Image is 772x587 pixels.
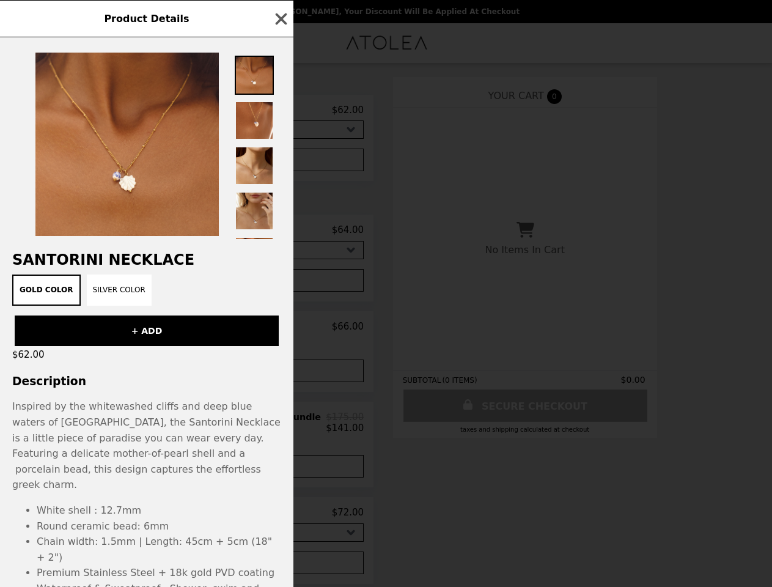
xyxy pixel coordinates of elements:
img: Thumbnail 1 [235,56,274,95]
li: Premium Stainless Steel + 18k gold PVD coating [37,565,281,581]
li: Round ceramic bead: 6mm [37,519,281,534]
li: Chain width: 1.5mm | Length: 45cm + 5cm (18" + 2") [37,534,281,565]
button: + ADD [15,316,279,346]
button: Gold Color [12,275,81,306]
button: Silver Color [87,275,152,306]
p: Inspired by the whitewashed cliffs and deep blue waters of [GEOGRAPHIC_DATA], the Santorini Neckl... [12,399,281,493]
img: Thumbnail 4 [235,191,274,231]
img: Thumbnail 5 [235,237,274,276]
img: Gold Color [35,53,219,236]
img: Thumbnail 2 [235,101,274,140]
li: White shell : 12.7mm [37,503,281,519]
img: Thumbnail 3 [235,146,274,185]
span: Product Details [104,13,189,24]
